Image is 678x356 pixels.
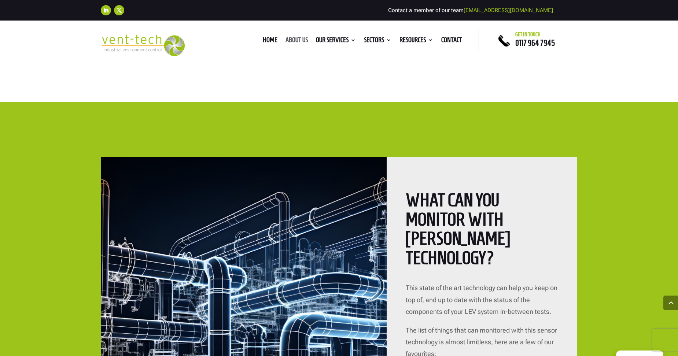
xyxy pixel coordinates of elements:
[464,7,553,14] a: [EMAIL_ADDRESS][DOMAIN_NAME]
[399,37,433,45] a: Resources
[388,7,553,14] span: Contact a member of our team
[263,37,277,45] a: Home
[114,5,124,15] a: Follow on X
[316,37,356,45] a: Our Services
[101,34,185,56] img: 2023-09-27T08_35_16.549ZVENT-TECH---Clear-background
[101,5,111,15] a: Follow on LinkedIn
[441,37,462,45] a: Contact
[515,38,555,47] a: 0117 964 7945
[406,282,558,324] p: This state of the art technology can help you keep on top of, and up to date with the status of t...
[285,37,308,45] a: About us
[515,31,541,37] span: Get in touch
[364,37,391,45] a: Sectors
[406,190,558,271] h2: What can you monitor with [PERSON_NAME] technology?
